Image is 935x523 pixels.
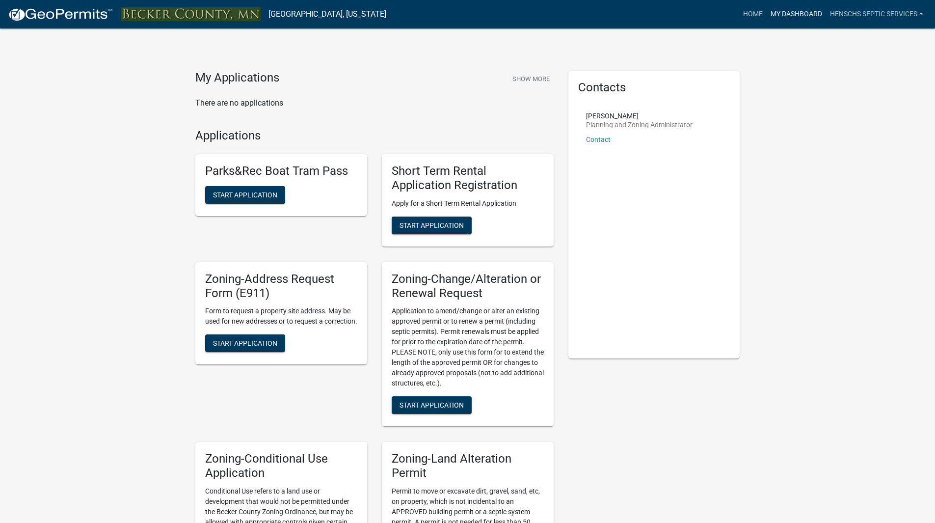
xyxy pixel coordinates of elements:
[392,272,544,301] h5: Zoning-Change/Alteration or Renewal Request
[205,164,357,178] h5: Parks&Rec Boat Tram Pass
[586,112,693,119] p: [PERSON_NAME]
[578,81,730,95] h5: Contacts
[213,191,277,199] span: Start Application
[268,6,386,23] a: [GEOGRAPHIC_DATA], [US_STATE]
[392,217,472,234] button: Start Application
[392,198,544,209] p: Apply for a Short Term Rental Application
[586,136,611,143] a: Contact
[508,71,554,87] button: Show More
[392,396,472,414] button: Start Application
[205,452,357,480] h5: Zoning-Conditional Use Application
[400,221,464,229] span: Start Application
[205,334,285,352] button: Start Application
[205,272,357,301] h5: Zoning-Address Request Form (E911)
[400,401,464,409] span: Start Application
[739,5,767,24] a: Home
[826,5,927,24] a: Henschs Septic Services
[392,164,544,193] h5: Short Term Rental Application Registration
[195,129,554,143] h4: Applications
[392,306,544,388] p: Application to amend/change or alter an existing approved permit or to renew a permit (including ...
[392,452,544,480] h5: Zoning-Land Alteration Permit
[586,121,693,128] p: Planning and Zoning Administrator
[205,186,285,204] button: Start Application
[767,5,826,24] a: My Dashboard
[195,71,279,85] h4: My Applications
[121,7,261,21] img: Becker County, Minnesota
[205,306,357,327] p: Form to request a property site address. May be used for new addresses or to request a correction.
[213,339,277,347] span: Start Application
[195,97,554,109] p: There are no applications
